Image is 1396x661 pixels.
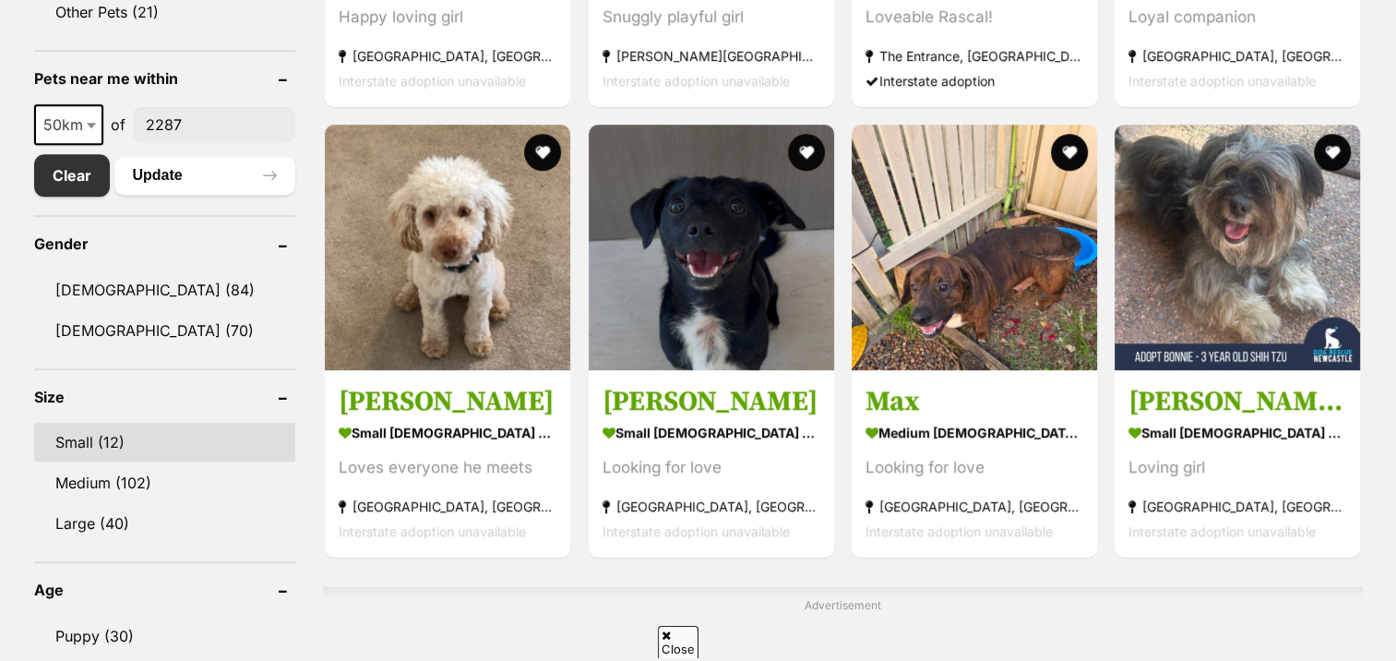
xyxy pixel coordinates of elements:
[325,125,570,370] img: Georgie - Poodle (Miniature) Dog
[34,389,296,405] header: Size
[114,157,296,194] button: Update
[325,370,570,558] a: [PERSON_NAME] small [DEMOGRAPHIC_DATA] Dog Loves everyone he meets [GEOGRAPHIC_DATA], [GEOGRAPHIC...
[34,70,296,87] header: Pets near me within
[34,423,296,462] a: Small (12)
[852,370,1097,558] a: Max medium [DEMOGRAPHIC_DATA] Dog Looking for love [GEOGRAPHIC_DATA], [GEOGRAPHIC_DATA] Interstat...
[339,73,526,89] span: Interstate adoption unavailable
[1128,43,1346,68] strong: [GEOGRAPHIC_DATA], [GEOGRAPHIC_DATA]
[1128,384,1346,419] h3: [PERSON_NAME] - [DEMOGRAPHIC_DATA] Shih Tzu
[865,523,1053,539] span: Interstate adoption unavailable
[1128,523,1316,539] span: Interstate adoption unavailable
[111,114,125,136] span: of
[1128,5,1346,30] div: Loyal companion
[34,154,110,197] a: Clear
[603,5,820,30] div: Snuggly playful girl
[852,125,1097,370] img: Max - Dachshund x Boxer Dog
[1128,73,1316,89] span: Interstate adoption unavailable
[339,523,526,539] span: Interstate adoption unavailable
[603,523,790,539] span: Interstate adoption unavailable
[865,455,1083,480] div: Looking for love
[525,134,562,171] button: favourite
[788,134,825,171] button: favourite
[34,582,296,598] header: Age
[1128,455,1346,480] div: Loving girl
[589,370,834,558] a: [PERSON_NAME] small [DEMOGRAPHIC_DATA] Dog Looking for love [GEOGRAPHIC_DATA], [GEOGRAPHIC_DATA] ...
[603,455,820,480] div: Looking for love
[34,270,296,309] a: [DEMOGRAPHIC_DATA] (84)
[339,5,556,30] div: Happy loving girl
[865,384,1083,419] h3: Max
[1115,125,1360,370] img: Bonnie - 3 Year Old Shih Tzu - Shih Tzu Dog
[34,504,296,543] a: Large (40)
[603,494,820,519] strong: [GEOGRAPHIC_DATA], [GEOGRAPHIC_DATA]
[339,384,556,419] h3: [PERSON_NAME]
[339,494,556,519] strong: [GEOGRAPHIC_DATA], [GEOGRAPHIC_DATA]
[1115,370,1360,558] a: [PERSON_NAME] - [DEMOGRAPHIC_DATA] Shih Tzu small [DEMOGRAPHIC_DATA] Dog Loving girl [GEOGRAPHIC_...
[133,107,296,142] input: postcode
[34,311,296,350] a: [DEMOGRAPHIC_DATA] (70)
[339,455,556,480] div: Loves everyone he meets
[865,5,1083,30] div: Loveable Rascal!
[603,384,820,419] h3: [PERSON_NAME]
[865,419,1083,446] strong: medium [DEMOGRAPHIC_DATA] Dog
[603,73,790,89] span: Interstate adoption unavailable
[34,617,296,655] a: Puppy (30)
[1315,134,1352,171] button: favourite
[603,43,820,68] strong: [PERSON_NAME][GEOGRAPHIC_DATA], [GEOGRAPHIC_DATA]
[1051,134,1088,171] button: favourite
[658,626,698,658] span: Close
[589,125,834,370] img: Johnson - Chihuahua Dog
[865,68,1083,93] div: Interstate adoption
[36,112,101,138] span: 50km
[339,43,556,68] strong: [GEOGRAPHIC_DATA], [GEOGRAPHIC_DATA]
[1128,494,1346,519] strong: [GEOGRAPHIC_DATA], [GEOGRAPHIC_DATA]
[34,235,296,252] header: Gender
[34,104,103,145] span: 50km
[34,463,296,502] a: Medium (102)
[865,494,1083,519] strong: [GEOGRAPHIC_DATA], [GEOGRAPHIC_DATA]
[339,419,556,446] strong: small [DEMOGRAPHIC_DATA] Dog
[603,419,820,446] strong: small [DEMOGRAPHIC_DATA] Dog
[1128,419,1346,446] strong: small [DEMOGRAPHIC_DATA] Dog
[865,43,1083,68] strong: The Entrance, [GEOGRAPHIC_DATA]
